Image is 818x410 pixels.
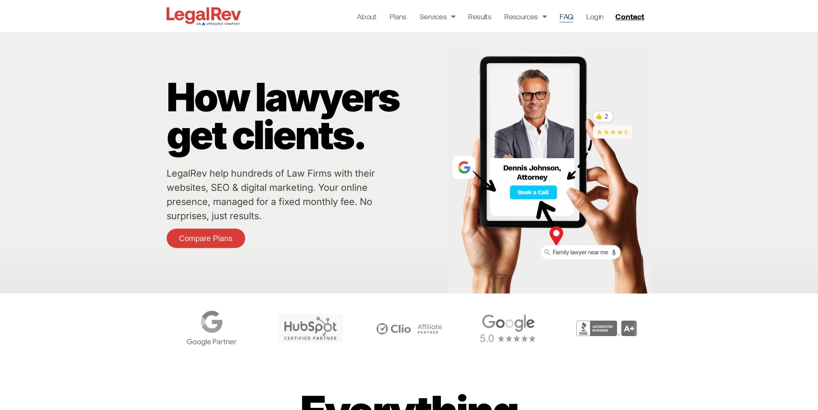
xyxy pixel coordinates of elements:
[461,306,555,350] div: 1 / 6
[167,229,245,248] a: Compare Plans
[357,10,377,22] a: About
[357,10,604,22] nav: Menu
[615,12,644,20] span: Contact
[164,306,654,350] div: Carousel
[586,10,603,22] a: Login
[612,9,650,23] a: Contact
[560,10,573,22] a: FAQ
[420,10,456,22] a: Services
[164,306,259,350] div: 4 / 6
[167,78,443,154] p: How lawyers get clients.
[504,10,547,22] a: Resources
[362,306,456,350] div: 6 / 6
[468,10,491,22] a: Results
[389,10,407,22] a: Plans
[263,306,358,350] div: 5 / 6
[167,168,375,221] a: LegalRev help hundreds of Law Firms with their websites, SEO & digital marketing. Your online pre...
[560,306,654,350] div: 2 / 6
[179,235,232,242] span: Compare Plans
